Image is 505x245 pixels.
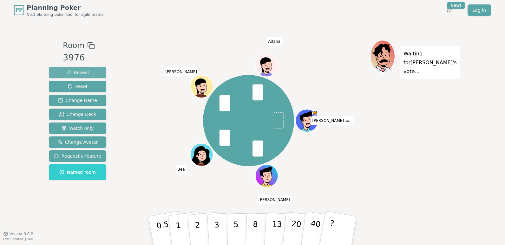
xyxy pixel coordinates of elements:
span: Change Deck [59,111,96,117]
span: Version 0.9.2 [10,231,33,236]
button: Change Name [49,95,106,106]
button: Change Deck [49,109,106,120]
button: Version0.9.2 [3,231,33,236]
span: Planning Poker [27,3,103,12]
span: Click to change your name [311,116,353,125]
span: Watch only [62,125,94,131]
a: PPPlanning PokerNo.1 planning poker tool for agile teams [14,3,103,17]
button: Watch only [49,123,106,134]
span: No.1 planning poker tool for agile teams [27,12,103,17]
span: Last updated: [DATE] [3,237,36,241]
span: Click to change your name [164,67,199,76]
span: Reset [68,83,88,90]
div: 3976 [63,51,95,64]
button: Reset [49,81,106,92]
span: Click to change your name [257,195,292,204]
span: Room [63,40,84,51]
div: New! [447,2,465,9]
span: Reveal [66,69,89,76]
button: Request a feature [49,150,106,162]
button: Named room [49,164,106,180]
span: Named room [59,169,96,175]
button: New! [443,4,455,16]
span: Alba is the host [312,110,318,116]
p: Waiting for [PERSON_NAME] 's vote... [403,49,457,76]
span: Request a feature [54,153,101,159]
span: Change Avatar [57,139,98,145]
button: Change Avatar [49,136,106,148]
span: (you) [344,120,351,123]
span: PP [15,6,23,14]
span: Click to change your name [176,165,187,174]
span: Click to change your name [266,37,282,46]
a: Log in [468,4,491,16]
button: Reveal [49,67,106,78]
span: Change Name [58,97,97,104]
button: Click to change your avatar [296,110,318,131]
